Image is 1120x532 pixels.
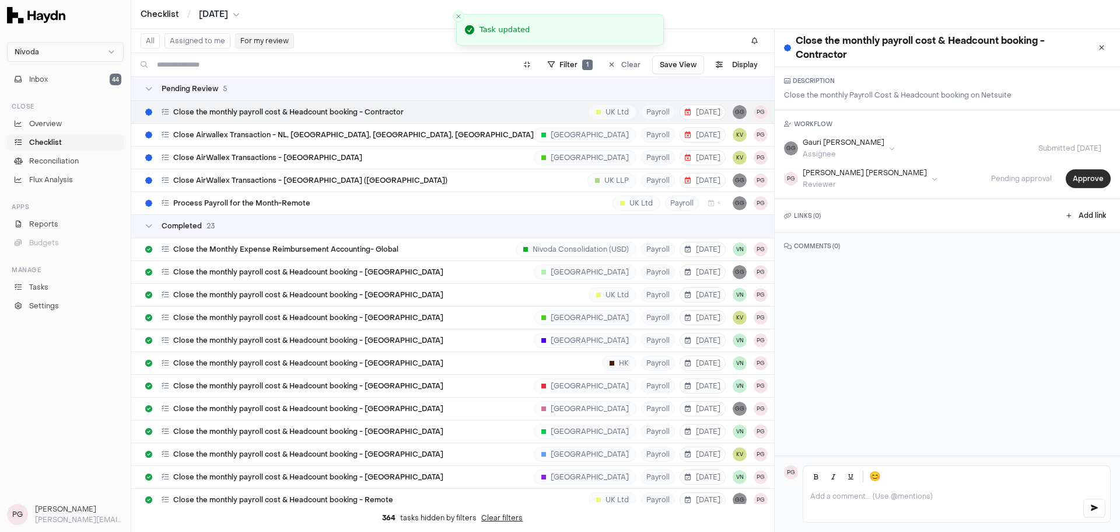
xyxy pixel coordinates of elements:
div: UK Ltd [589,105,636,120]
span: Settings [29,301,59,311]
span: 364 [382,513,395,523]
button: [DATE] [680,378,726,394]
a: Checklist [7,134,124,151]
button: VN [733,242,747,256]
span: [DATE] [685,267,720,277]
span: Payroll [641,150,675,165]
span: [DATE] [685,290,720,300]
span: Payroll [641,333,675,348]
span: Completed [162,221,202,231]
a: Checklist [141,9,179,20]
div: Close [7,97,124,116]
button: KV [733,128,747,142]
span: Payroll [641,173,675,188]
h3: [PERSON_NAME] [35,504,124,514]
div: Gauri [PERSON_NAME] [803,138,884,147]
button: + [703,196,726,211]
span: VN [733,379,747,393]
span: Close the Monthly Expense Reimbursement Accounting- Global [173,245,398,254]
span: Submitted [DATE] [1029,144,1111,153]
nav: breadcrumb [141,9,240,20]
button: PG [754,288,768,302]
span: Payroll [641,378,675,394]
button: PG [754,356,768,370]
button: PG [754,493,768,507]
span: [DATE] [685,130,720,140]
span: PG [784,465,798,479]
span: Inbox [29,74,48,85]
div: [PERSON_NAME] [PERSON_NAME] [803,168,927,178]
button: KV [733,447,747,461]
span: PG [754,151,768,165]
span: Payroll [665,196,699,211]
div: Nivoda Consolidation (USD) [516,242,636,257]
button: Approve [1066,169,1111,188]
span: PG [784,172,798,186]
span: Pending Review [162,84,218,93]
button: Clear filters [481,513,523,523]
span: [DATE] [685,404,720,413]
button: KV [733,311,747,325]
span: Nivoda [15,47,39,57]
button: PG [754,379,768,393]
button: PG [754,470,768,484]
button: PG [754,311,768,325]
button: Filter1 [541,55,600,74]
span: Close the monthly payroll cost & Headcount booking - [GEOGRAPHIC_DATA] [173,313,443,322]
button: [DATE] [680,105,726,120]
span: PG [754,402,768,416]
span: PG [754,242,768,256]
span: PG [754,105,768,119]
div: [GEOGRAPHIC_DATA] [534,447,636,462]
button: GGGauri [PERSON_NAME]Assignee [784,138,895,159]
span: Payroll [641,424,675,439]
button: PG [754,173,768,187]
span: [DATE] [685,450,720,459]
span: [DATE] [685,336,720,345]
p: Close the monthly Payroll Cost & Headcount booking on Netsuite [784,90,1012,100]
span: Close the monthly payroll cost & Headcount booking - [GEOGRAPHIC_DATA] [173,359,443,368]
span: PG [754,265,768,279]
span: VN [733,356,747,370]
span: Payroll [641,287,675,302]
span: [DATE] [685,313,720,322]
button: PG[PERSON_NAME] [PERSON_NAME]Reviewer [784,168,937,189]
span: Payroll [641,242,675,257]
button: GG [733,196,747,210]
button: [DATE] [680,492,726,507]
div: [GEOGRAPHIC_DATA] [534,378,636,394]
span: Payroll [641,127,675,142]
button: [DATE] [680,310,726,325]
span: Close the monthly payroll cost & Headcount booking - Remote [173,495,393,505]
button: VN [733,425,747,439]
button: [DATE] [199,9,240,20]
div: Assignee [803,149,884,159]
button: [DATE] [680,470,726,485]
button: GG [733,402,747,416]
button: [DATE] [680,287,726,302]
span: Flux Analysis [29,175,73,185]
h3: COMMENTS ( 0 ) [784,242,1111,251]
span: Close the monthly payroll cost & Headcount booking - [GEOGRAPHIC_DATA] [173,450,443,459]
a: Flux Analysis [7,172,124,188]
div: [GEOGRAPHIC_DATA] [534,333,636,348]
button: GG [733,173,747,187]
span: GG [733,265,747,279]
div: Reviewer [803,180,927,189]
span: PG [754,333,768,347]
button: [DATE] [680,424,726,439]
div: Task updated [480,24,530,36]
div: [GEOGRAPHIC_DATA] [534,127,636,142]
button: [DATE] [680,173,726,188]
span: Close the monthly payroll cost & Headcount booking - [GEOGRAPHIC_DATA] [173,381,443,391]
button: GG [733,105,747,119]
